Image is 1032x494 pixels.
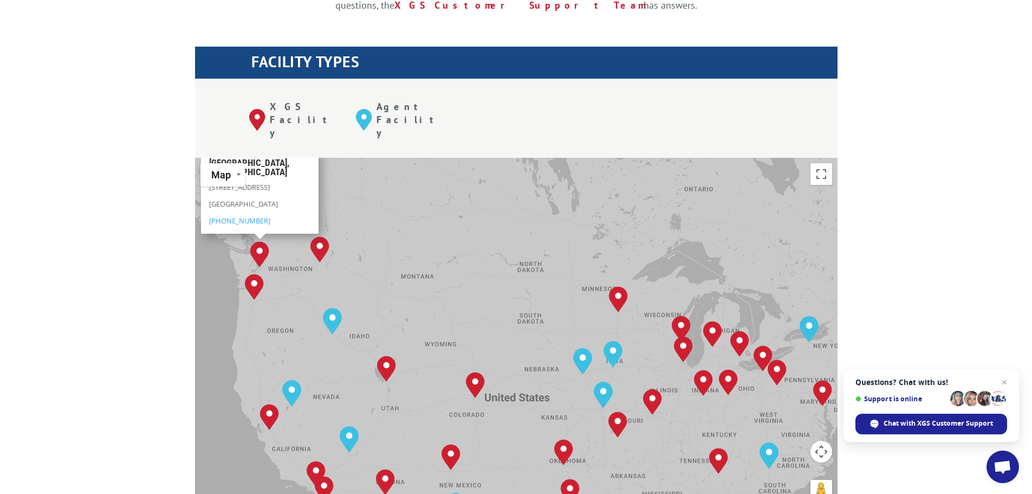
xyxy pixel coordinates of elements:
p: [STREET_ADDRESS] [209,182,310,198]
div: Spokane, WA [306,232,334,267]
span: Questions? Chat with us! [855,378,1007,387]
div: Rochester, NY [795,312,823,347]
button: Change map style [200,163,245,187]
p: Agent Facility [377,100,446,139]
div: Boise, ID [319,304,346,338]
div: St. Louis, MO [639,384,666,419]
div: Tracy, CA [256,400,283,434]
div: Denver, CO [462,368,489,402]
span: Close [307,154,314,162]
div: Indianapolis, IN [690,365,717,400]
span: Map [211,169,231,181]
div: Open chat [986,451,1019,483]
div: Cleveland, OH [749,341,777,376]
a: [PHONE_NUMBER] [209,215,270,225]
div: Las Vegas, NV [335,422,363,457]
button: Map camera controls [810,441,832,463]
div: Kent, WA [246,237,274,272]
div: Chino, CA [302,457,330,491]
span: Close chat [998,376,1011,389]
div: Baltimore, MD [809,376,836,410]
h1: FACILITY TYPES [251,54,838,75]
div: Salt Lake City, UT [373,351,400,386]
button: Toggle fullscreen view [810,163,832,185]
div: Springfield, MO [604,407,632,442]
div: Pittsburgh, PA [763,355,791,390]
div: Detroit, MI [726,326,754,361]
div: Tunnel Hill, GA [705,444,732,478]
p: [GEOGRAPHIC_DATA] [209,198,310,215]
h3: [GEOGRAPHIC_DATA], [GEOGRAPHIC_DATA] [209,158,310,182]
div: Charlotte, NC [755,438,783,473]
div: Omaha, NE [569,344,596,378]
span: Chat with XGS Customer Support [884,419,993,428]
div: Minneapolis, MN [605,282,632,317]
div: Portland, OR [241,270,268,304]
span: Support is online [855,395,946,403]
div: Dayton, OH [715,365,742,400]
div: Des Moines, IA [599,337,627,371]
div: Kansas City, MO [589,377,617,412]
div: Grand Rapids, MI [699,317,726,351]
div: Chat with XGS Customer Support [855,414,1007,434]
div: Milwaukee, WI [667,311,695,346]
p: XGS Facility [270,100,340,139]
div: Chicago, IL [670,332,697,367]
div: Albuquerque, NM [437,440,465,474]
div: Reno, NV [278,376,306,410]
div: Oklahoma City, OK [550,435,577,470]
